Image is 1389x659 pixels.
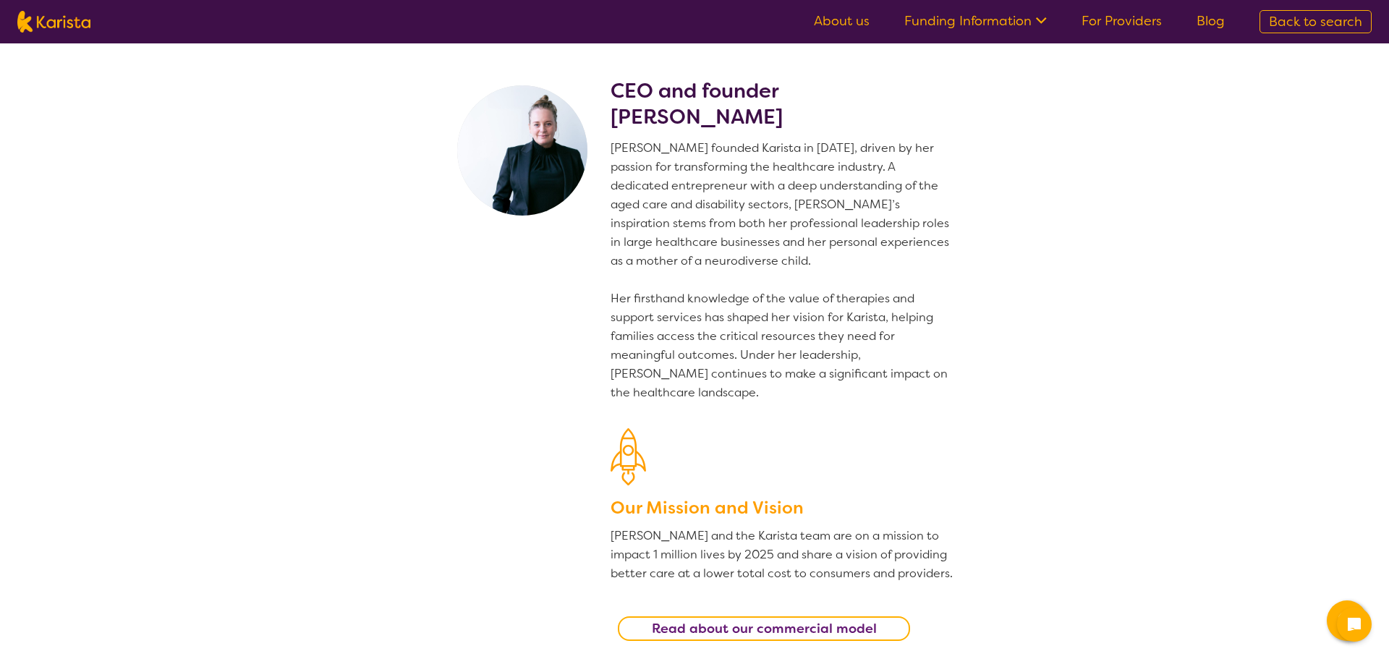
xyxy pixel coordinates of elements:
[611,428,646,485] img: Our Mission
[17,11,90,33] img: Karista logo
[1197,12,1225,30] a: Blog
[611,495,955,521] h3: Our Mission and Vision
[652,620,877,637] b: Read about our commercial model
[1082,12,1162,30] a: For Providers
[611,139,955,402] p: [PERSON_NAME] founded Karista in [DATE], driven by her passion for transforming the healthcare in...
[611,527,955,583] p: [PERSON_NAME] and the Karista team are on a mission to impact 1 million lives by 2025 and share a...
[904,12,1047,30] a: Funding Information
[1260,10,1372,33] a: Back to search
[1327,600,1367,641] button: Channel Menu
[1269,13,1362,30] span: Back to search
[611,78,955,130] h2: CEO and founder [PERSON_NAME]
[814,12,870,30] a: About us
